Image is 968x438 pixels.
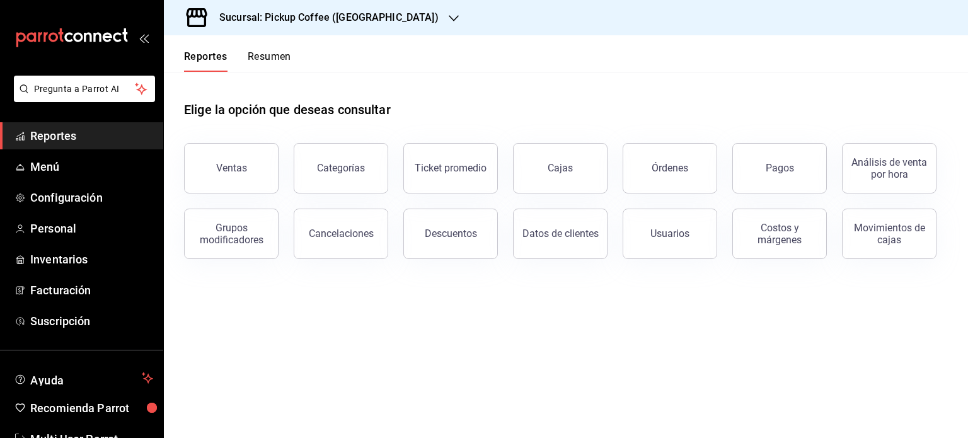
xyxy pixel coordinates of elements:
[30,313,153,330] span: Suscripción
[850,156,928,180] div: Análisis de venta por hora
[842,209,936,259] button: Movimientos de cajas
[30,251,153,268] span: Inventarios
[30,400,153,417] span: Recomienda Parrot
[184,50,228,72] button: Reportes
[14,76,155,102] button: Pregunta a Parrot AI
[766,162,794,174] div: Pagos
[209,10,439,25] h3: Sucursal: Pickup Coffee ([GEOGRAPHIC_DATA])
[403,209,498,259] button: Descuentos
[294,143,388,193] button: Categorías
[139,33,149,43] button: open_drawer_menu
[309,228,374,239] div: Cancelaciones
[30,371,137,386] span: Ayuda
[9,91,155,105] a: Pregunta a Parrot AI
[184,209,279,259] button: Grupos modificadores
[650,228,689,239] div: Usuarios
[184,100,391,119] h1: Elige la opción que deseas consultar
[548,161,573,176] div: Cajas
[30,220,153,237] span: Personal
[34,83,135,96] span: Pregunta a Parrot AI
[623,143,717,193] button: Órdenes
[30,189,153,206] span: Configuración
[850,222,928,246] div: Movimientos de cajas
[30,282,153,299] span: Facturación
[192,222,270,246] div: Grupos modificadores
[248,50,291,72] button: Resumen
[732,209,827,259] button: Costos y márgenes
[842,143,936,193] button: Análisis de venta por hora
[30,158,153,175] span: Menú
[732,143,827,193] button: Pagos
[513,143,608,193] a: Cajas
[425,228,477,239] div: Descuentos
[623,209,717,259] button: Usuarios
[294,209,388,259] button: Cancelaciones
[522,228,599,239] div: Datos de clientes
[652,162,688,174] div: Órdenes
[184,50,291,72] div: navigation tabs
[317,162,365,174] div: Categorías
[184,143,279,193] button: Ventas
[216,162,247,174] div: Ventas
[740,222,819,246] div: Costos y márgenes
[513,209,608,259] button: Datos de clientes
[30,127,153,144] span: Reportes
[415,162,487,174] div: Ticket promedio
[403,143,498,193] button: Ticket promedio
